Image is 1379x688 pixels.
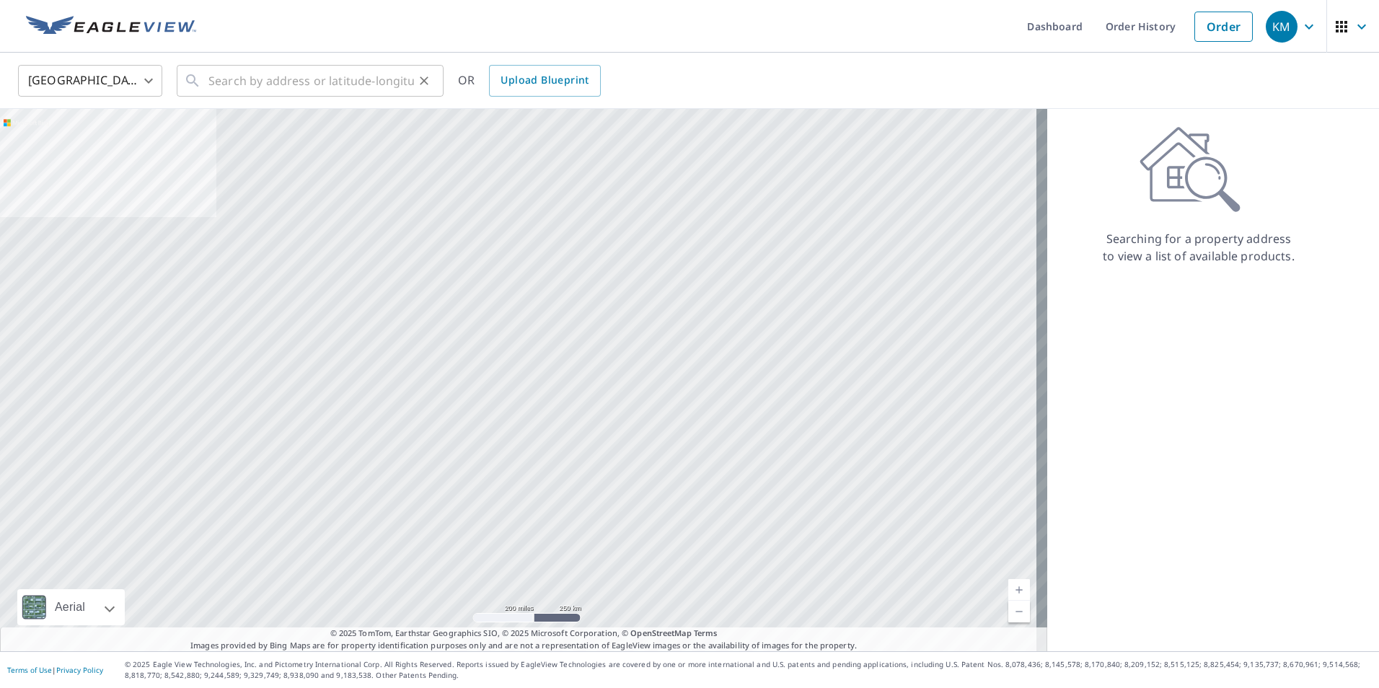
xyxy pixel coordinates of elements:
p: © 2025 Eagle View Technologies, Inc. and Pictometry International Corp. All Rights Reserved. Repo... [125,659,1372,681]
a: Terms of Use [7,665,52,675]
div: KM [1266,11,1298,43]
button: Clear [414,71,434,91]
a: Order [1194,12,1253,42]
input: Search by address or latitude-longitude [208,61,414,101]
div: OR [458,65,601,97]
a: Current Level 5, Zoom In [1008,579,1030,601]
div: Aerial [17,589,125,625]
p: Searching for a property address to view a list of available products. [1102,230,1295,265]
a: Upload Blueprint [489,65,600,97]
a: Privacy Policy [56,665,103,675]
a: Current Level 5, Zoom Out [1008,601,1030,622]
span: © 2025 TomTom, Earthstar Geographics SIO, © 2025 Microsoft Corporation, © [330,627,718,640]
div: [GEOGRAPHIC_DATA] [18,61,162,101]
div: Aerial [50,589,89,625]
img: EV Logo [26,16,196,38]
a: Terms [694,627,718,638]
a: OpenStreetMap [630,627,691,638]
span: Upload Blueprint [501,71,589,89]
p: | [7,666,103,674]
